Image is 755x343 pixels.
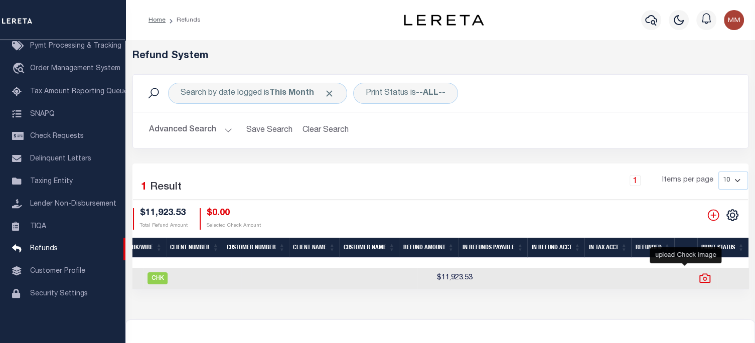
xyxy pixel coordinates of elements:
[458,238,527,258] th: In Refunds Payable: activate to sort column ascending
[289,238,339,258] th: Client Name: activate to sort column ascending
[166,238,223,258] th: Client Number: activate to sort column ascending
[140,222,188,230] p: Total Refund Amount
[30,110,55,117] span: SNAPQ
[324,88,335,99] span: Click to Remove
[298,120,353,140] button: Clear Search
[631,238,674,258] th: Refunded: activate to sort column ascending
[30,268,85,275] span: Customer Profile
[650,247,721,263] div: upload Check image
[12,63,28,76] i: travel_explore
[30,290,88,297] span: Security Settings
[417,268,477,289] td: $11,923.53
[30,201,116,208] span: Lender Non-Disbursement
[584,238,631,258] th: In Tax Acct: activate to sort column ascending
[30,245,58,252] span: Refunds
[148,17,166,23] a: Home
[724,10,744,30] img: svg+xml;base64,PHN2ZyB4bWxucz0iaHR0cDovL3d3dy53My5vcmcvMjAwMC9zdmciIHBvaW50ZXItZXZlbnRzPSJub25lIi...
[140,208,188,219] h4: $11,923.53
[404,15,484,26] img: logo-dark.svg
[147,272,168,284] span: CHK
[30,43,121,50] span: Pymt Processing & Tracking
[30,88,128,95] span: Tax Amount Reporting Queue
[168,83,347,104] div: Search by date logged is
[399,238,458,258] th: Refund Amount: activate to sort column ascending
[662,175,713,186] span: Items per page
[527,238,584,258] th: In Refund Acct: activate to sort column ascending
[223,238,289,258] th: Customer Number: activate to sort column ascending
[630,175,641,186] a: 1
[697,238,748,258] th: Print Status: activate to sort column ascending
[240,120,298,140] button: Save Search
[30,223,46,230] span: TIQA
[149,120,232,140] button: Advanced Search
[30,178,73,185] span: Taxing Entity
[30,65,120,72] span: Order Management System
[132,50,748,62] h5: Refund System
[207,208,261,219] h4: $0.00
[30,133,84,140] span: Check Requests
[353,83,458,104] div: Print Status is
[125,238,167,258] th: Chk/Wire: activate to sort column ascending
[30,155,91,162] span: Delinquent Letters
[339,238,399,258] th: Customer Name: activate to sort column ascending
[166,16,201,25] li: Refunds
[141,182,147,193] span: 1
[416,89,445,97] b: --ALL--
[150,180,182,196] label: Result
[207,222,261,230] p: Selected Check Amount
[269,89,314,97] b: This Month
